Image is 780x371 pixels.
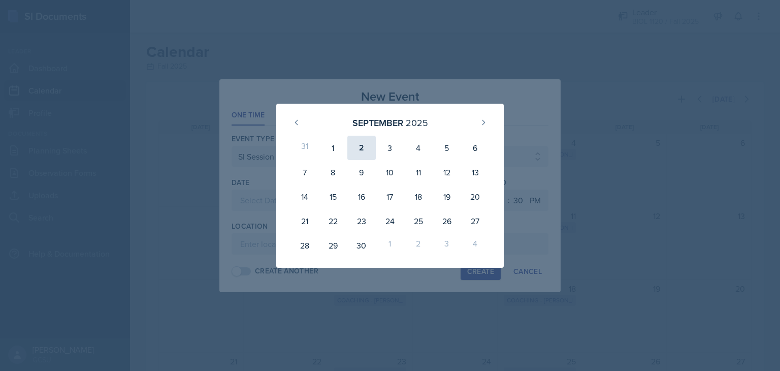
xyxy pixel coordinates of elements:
div: 1 [376,233,404,258]
div: 12 [433,160,461,184]
div: 29 [319,233,347,258]
div: 11 [404,160,433,184]
div: 27 [461,209,490,233]
div: 5 [433,136,461,160]
div: 9 [347,160,376,184]
div: 16 [347,184,376,209]
div: 13 [461,160,490,184]
div: 8 [319,160,347,184]
div: 14 [290,184,319,209]
div: 2 [347,136,376,160]
div: 18 [404,184,433,209]
div: 2 [404,233,433,258]
div: 22 [319,209,347,233]
div: 24 [376,209,404,233]
div: 4 [404,136,433,160]
div: 17 [376,184,404,209]
div: 20 [461,184,490,209]
div: 3 [376,136,404,160]
div: 19 [433,184,461,209]
div: 21 [290,209,319,233]
div: September [352,116,403,130]
div: 25 [404,209,433,233]
div: 2025 [406,116,428,130]
div: 7 [290,160,319,184]
div: 31 [290,136,319,160]
div: 23 [347,209,376,233]
div: 28 [290,233,319,258]
div: 4 [461,233,490,258]
div: 15 [319,184,347,209]
div: 6 [461,136,490,160]
div: 1 [319,136,347,160]
div: 3 [433,233,461,258]
div: 10 [376,160,404,184]
div: 30 [347,233,376,258]
div: 26 [433,209,461,233]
